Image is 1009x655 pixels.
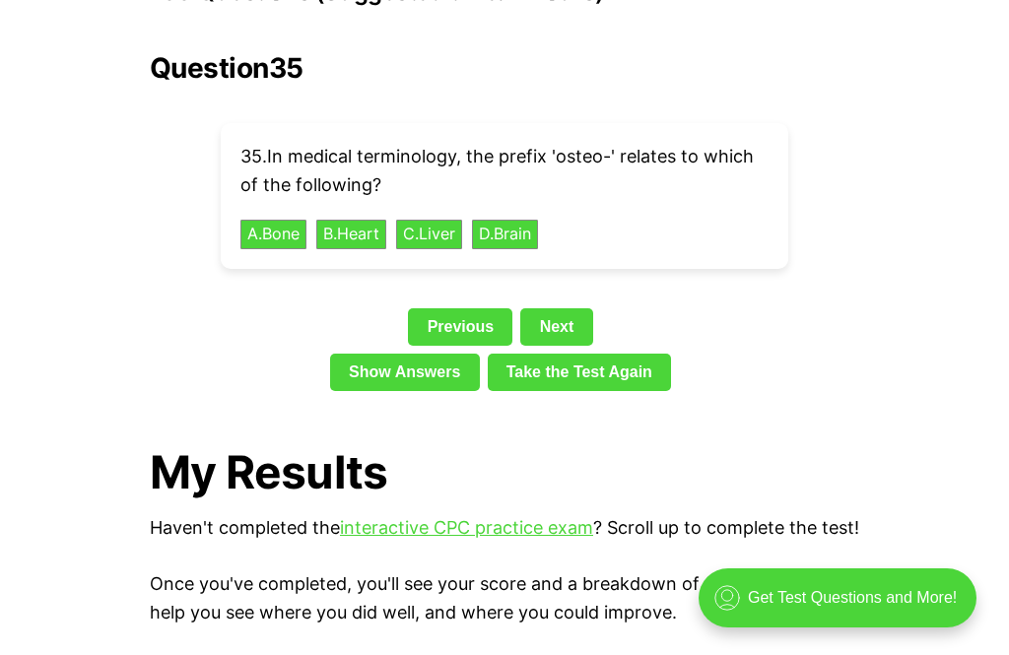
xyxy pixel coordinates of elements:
button: A.Bone [240,220,306,249]
h2: Question 35 [150,52,859,84]
button: D.Brain [472,220,538,249]
iframe: portal-trigger [682,558,1009,655]
a: Show Answers [330,354,480,391]
button: B.Heart [316,220,386,249]
h1: My Results [150,446,859,498]
p: Haven't completed the ? Scroll up to complete the test! [150,514,859,543]
a: interactive CPC practice exam [340,517,593,538]
a: Next [520,308,592,346]
button: C.Liver [396,220,462,249]
a: Take the Test Again [488,354,672,391]
p: 35 . In medical terminology, the prefix 'osteo-' relates to which of the following? [240,143,769,200]
a: Previous [408,308,512,346]
p: Once you've completed, you'll see your score and a breakdown of questions here, to help you see w... [150,570,859,627]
